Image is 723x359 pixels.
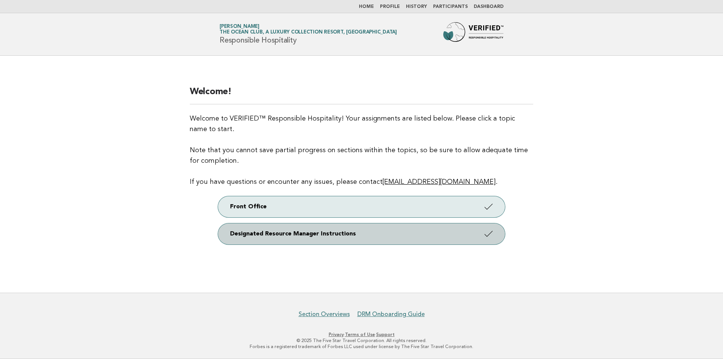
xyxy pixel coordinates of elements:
[376,332,395,337] a: Support
[357,310,425,318] a: DRM Onboarding Guide
[220,24,397,35] a: [PERSON_NAME]The Ocean Club, a Luxury Collection Resort, [GEOGRAPHIC_DATA]
[131,338,592,344] p: © 2025 The Five Star Travel Corporation. All rights reserved.
[359,5,374,9] a: Home
[190,113,533,187] p: Welcome to VERIFIED™ Responsible Hospitality! Your assignments are listed below. Please click a t...
[380,5,400,9] a: Profile
[220,24,397,44] h1: Responsible Hospitality
[131,332,592,338] p: · ·
[345,332,375,337] a: Terms of Use
[474,5,503,9] a: Dashboard
[406,5,427,9] a: History
[220,30,397,35] span: The Ocean Club, a Luxury Collection Resort, [GEOGRAPHIC_DATA]
[443,22,503,46] img: Forbes Travel Guide
[131,344,592,350] p: Forbes is a registered trademark of Forbes LLC used under license by The Five Star Travel Corpora...
[218,196,505,217] a: Front Office
[299,310,350,318] a: Section Overviews
[383,179,496,185] a: [EMAIL_ADDRESS][DOMAIN_NAME]
[329,332,344,337] a: Privacy
[190,86,533,104] h2: Welcome!
[433,5,468,9] a: Participants
[218,223,505,244] a: Designated Resource Manager Instructions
